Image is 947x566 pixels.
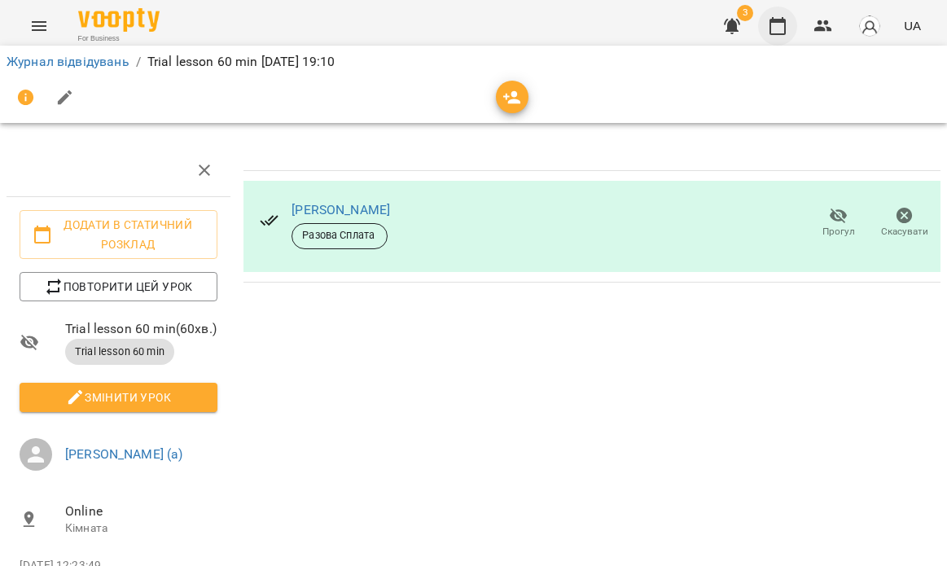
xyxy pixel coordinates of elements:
[33,215,204,254] span: Додати в статичний розклад
[136,52,141,72] li: /
[20,272,217,301] button: Повторити цей урок
[65,344,174,359] span: Trial lesson 60 min
[858,15,881,37] img: avatar_s.png
[904,17,921,34] span: UA
[65,502,217,521] span: Online
[292,202,390,217] a: [PERSON_NAME]
[822,225,855,239] span: Прогул
[20,7,59,46] button: Menu
[20,383,217,412] button: Змінити урок
[805,200,871,246] button: Прогул
[65,520,217,537] p: Кімната
[871,200,937,246] button: Скасувати
[65,446,183,462] a: [PERSON_NAME] (а)
[20,210,217,259] button: Додати в статичний розклад
[78,33,160,44] span: For Business
[65,319,217,339] span: Trial lesson 60 min ( 60 хв. )
[737,5,753,21] span: 3
[78,8,160,32] img: Voopty Logo
[292,228,387,243] span: Разова Сплата
[897,11,927,41] button: UA
[7,52,940,72] nav: breadcrumb
[881,225,928,239] span: Скасувати
[33,277,204,296] span: Повторити цей урок
[33,388,204,407] span: Змінити урок
[7,54,129,69] a: Журнал відвідувань
[147,52,335,72] p: Trial lesson 60 min [DATE] 19:10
